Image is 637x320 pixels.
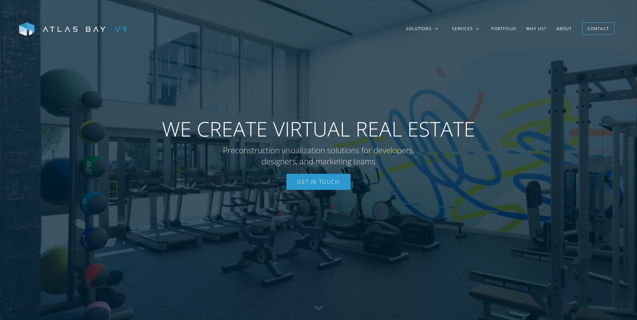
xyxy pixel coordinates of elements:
span: WE CREATE VIRTUAL REAL ESTATE [162,117,475,141]
a: About [551,19,577,39]
div: Solutions [399,19,445,39]
a: Get In Touch [286,174,350,190]
p: Preconstruction visualization solutions for developers, designers, and marketing teams [210,145,428,167]
div: Solutions [406,26,432,32]
div: Services [452,26,473,32]
img: Atlas Bay VR Logo [19,22,127,36]
a: Portfolio [486,19,521,39]
img: Down further on page [315,306,322,310]
div: Services [445,19,487,39]
div: Contact [588,23,609,34]
a: Why US? [521,19,551,39]
a: Contact [582,22,615,35]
